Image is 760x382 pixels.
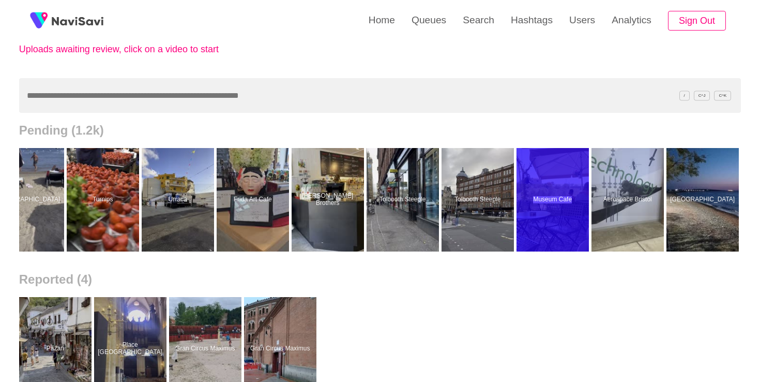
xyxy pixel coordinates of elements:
p: Uploads awaiting review, click on a video to start [19,44,247,55]
img: fireSpot [26,8,52,34]
a: Frida Art CafeFrida Art Cafe [217,148,292,252]
span: C^K [714,91,731,100]
button: Sign Out [668,11,726,31]
a: Tolbooth SteepleTolbooth Steeple [367,148,442,252]
a: Aerospace BristolAerospace Bristol [591,148,666,252]
a: [GEOGRAPHIC_DATA]Kamariotissa Beach [666,148,741,252]
h2: Pending (1.2k) [19,123,741,138]
span: / [679,91,690,100]
a: TurnipsTurnips [67,148,142,252]
a: Museum CafeMuseum Cafe [516,148,591,252]
h2: Reported (4) [19,272,741,287]
a: UrracaUrraca [142,148,217,252]
span: C^J [694,91,710,100]
img: fireSpot [52,16,103,26]
a: [PERSON_NAME] BrothersMarinelli Brothers [292,148,367,252]
a: Tolbooth SteepleTolbooth Steeple [442,148,516,252]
